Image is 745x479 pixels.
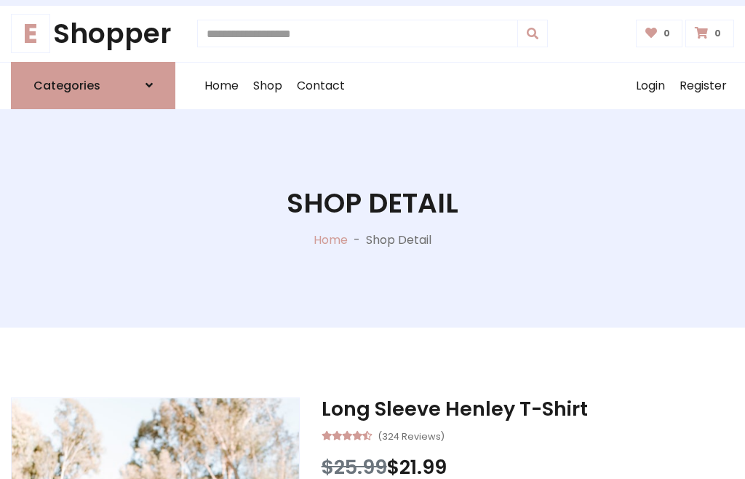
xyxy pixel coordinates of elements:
[11,62,175,109] a: Categories
[11,17,175,50] h1: Shopper
[314,231,348,248] a: Home
[711,27,725,40] span: 0
[290,63,352,109] a: Contact
[287,187,458,220] h1: Shop Detail
[366,231,431,249] p: Shop Detail
[636,20,683,47] a: 0
[33,79,100,92] h6: Categories
[348,231,366,249] p: -
[11,17,175,50] a: EShopper
[322,456,734,479] h3: $
[660,27,674,40] span: 0
[685,20,734,47] a: 0
[197,63,246,109] a: Home
[629,63,672,109] a: Login
[246,63,290,109] a: Shop
[11,14,50,53] span: E
[378,427,445,444] small: (324 Reviews)
[322,397,734,421] h3: Long Sleeve Henley T-Shirt
[672,63,734,109] a: Register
